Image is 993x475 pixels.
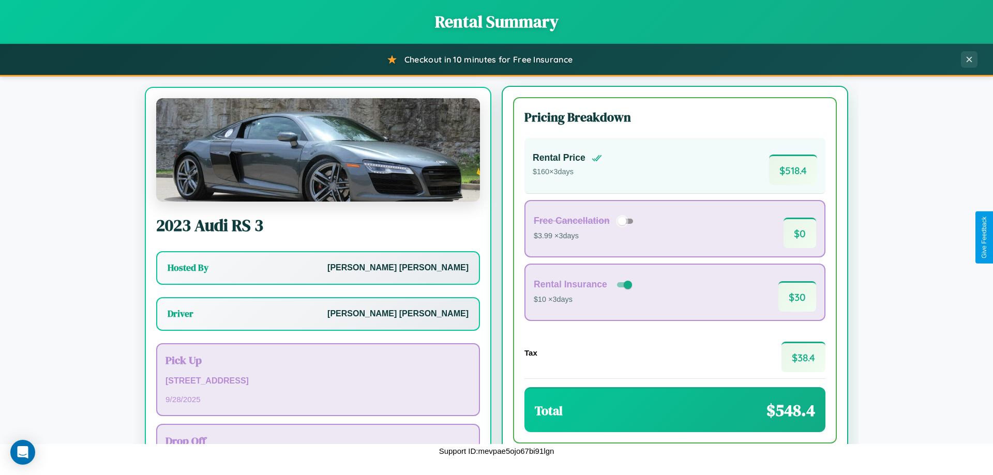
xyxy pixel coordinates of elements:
p: [STREET_ADDRESS] [165,374,471,389]
span: $ 30 [778,281,816,312]
h1: Rental Summary [10,10,983,33]
h2: 2023 Audi RS 3 [156,214,480,237]
span: $ 518.4 [769,155,817,185]
div: Open Intercom Messenger [10,440,35,465]
p: Support ID: mevpae5ojo67bi91lgn [439,444,554,458]
h3: Pricing Breakdown [524,109,825,126]
h4: Rental Insurance [534,279,607,290]
span: $ 38.4 [781,342,825,372]
img: Audi RS 3 [156,98,480,202]
p: $10 × 3 days [534,293,634,307]
p: 9 / 28 / 2025 [165,392,471,406]
h3: Pick Up [165,353,471,367]
h4: Tax [524,348,537,357]
span: Checkout in 10 minutes for Free Insurance [404,54,573,65]
span: $ 0 [784,218,816,248]
h4: Rental Price [533,152,585,163]
h3: Hosted By [168,262,208,274]
h3: Drop Off [165,433,471,448]
h4: Free Cancellation [534,216,610,226]
p: $ 160 × 3 days [533,165,602,179]
h3: Driver [168,308,193,320]
span: $ 548.4 [766,399,815,422]
p: [PERSON_NAME] [PERSON_NAME] [327,261,469,275]
p: $3.99 × 3 days [534,229,637,243]
p: [PERSON_NAME] [PERSON_NAME] [327,307,469,321]
h3: Total [535,402,563,419]
div: Give Feedback [981,217,988,258]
